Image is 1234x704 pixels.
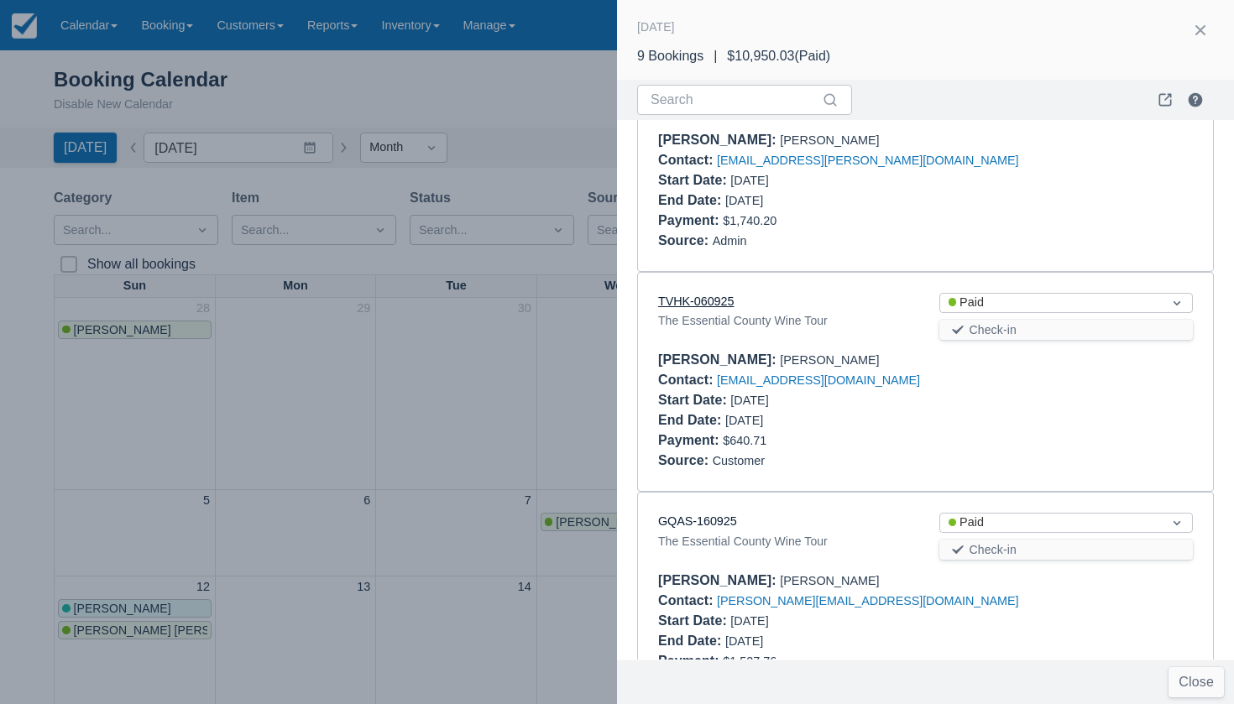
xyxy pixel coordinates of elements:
[658,654,723,668] div: Payment :
[658,430,1193,451] div: $640.71
[651,85,818,115] input: Search
[717,154,1018,167] a: [EMAIL_ADDRESS][PERSON_NAME][DOMAIN_NAME]
[658,593,717,608] div: Contact :
[658,352,780,367] div: [PERSON_NAME] :
[658,651,1193,671] div: $1,527.76
[658,153,717,167] div: Contact :
[717,594,1018,608] a: [PERSON_NAME][EMAIL_ADDRESS][DOMAIN_NAME]
[949,294,1154,312] div: Paid
[658,573,780,587] div: [PERSON_NAME] :
[703,46,727,66] div: |
[637,17,675,37] div: [DATE]
[658,211,1193,231] div: $1,740.20
[658,613,730,628] div: Start Date :
[658,393,730,407] div: Start Date :
[658,451,1193,471] div: Customer
[658,133,780,147] div: [PERSON_NAME] :
[939,540,1194,560] button: Check-in
[658,231,1193,251] div: Admin
[658,193,725,207] div: End Date :
[637,46,703,66] div: 9 Bookings
[658,453,713,467] div: Source :
[1169,667,1224,697] button: Close
[658,433,723,447] div: Payment :
[658,350,1193,370] div: [PERSON_NAME]
[658,295,734,308] a: TVHK-060925
[658,531,912,551] div: The Essential County Wine Tour
[717,373,920,387] a: [EMAIL_ADDRESS][DOMAIN_NAME]
[658,310,912,331] div: The Essential County Wine Tour
[658,130,1193,150] div: [PERSON_NAME]
[658,170,912,190] div: [DATE]
[658,410,912,430] div: [DATE]
[658,173,730,187] div: Start Date :
[658,190,912,211] div: [DATE]
[1169,514,1185,531] span: Dropdown icon
[658,514,737,528] a: GQAS-160925
[1169,295,1185,311] span: Dropdown icon
[727,46,830,66] div: $10,950.03 ( Paid )
[658,631,912,651] div: [DATE]
[939,320,1194,340] button: Check-in
[658,571,1193,591] div: [PERSON_NAME]
[658,213,723,227] div: Payment :
[658,390,912,410] div: [DATE]
[658,233,713,248] div: Source :
[658,611,912,631] div: [DATE]
[658,413,725,427] div: End Date :
[658,373,717,387] div: Contact :
[949,514,1154,532] div: Paid
[658,634,725,648] div: End Date :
